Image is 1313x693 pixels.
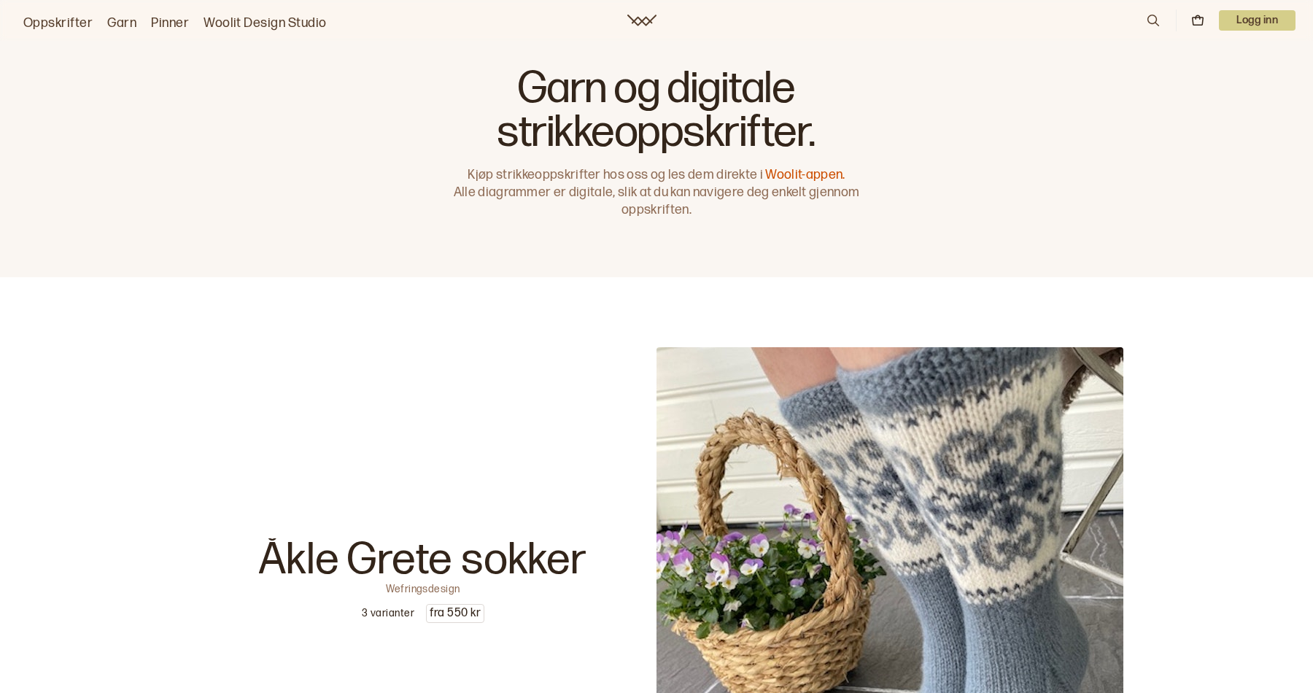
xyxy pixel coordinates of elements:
p: 3 varianter [362,606,414,621]
a: Woolit [627,15,656,26]
p: fra 550 kr [427,605,484,622]
a: Pinner [151,13,189,34]
p: Kjøp strikkeoppskrifter hos oss og les dem direkte i Alle diagrammer er digitale, slik at du kan ... [446,166,867,219]
a: Woolit-appen. [765,167,845,182]
a: Garn [107,13,136,34]
a: Oppskrifter [23,13,93,34]
p: Åkle Grete sokker [259,538,587,582]
h1: Garn og digitale strikkeoppskrifter. [446,67,867,155]
p: Wefringsdesign [386,582,460,592]
button: User dropdown [1219,10,1295,31]
p: Logg inn [1219,10,1295,31]
a: Woolit Design Studio [204,13,327,34]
